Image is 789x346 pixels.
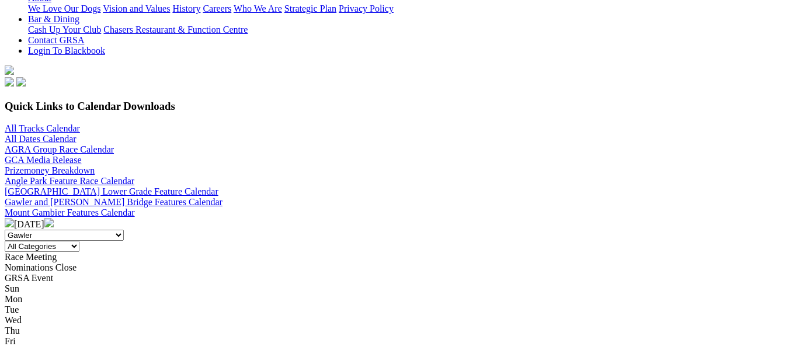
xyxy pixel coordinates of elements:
div: Mon [5,294,784,305]
a: All Dates Calendar [5,134,77,144]
a: We Love Our Dogs [28,4,100,13]
h3: Quick Links to Calendar Downloads [5,100,784,113]
div: Tue [5,305,784,315]
img: twitter.svg [16,77,26,86]
div: Race Meeting [5,252,784,262]
a: Careers [203,4,231,13]
div: Thu [5,326,784,336]
a: [GEOGRAPHIC_DATA] Lower Grade Feature Calendar [5,186,218,196]
a: Chasers Restaurant & Function Centre [103,25,248,34]
a: Privacy Policy [339,4,394,13]
img: facebook.svg [5,77,14,86]
a: Strategic Plan [284,4,336,13]
div: Sun [5,283,784,294]
a: Contact GRSA [28,35,84,45]
a: Login To Blackbook [28,46,105,56]
a: Cash Up Your Club [28,25,101,34]
a: Gawler and [PERSON_NAME] Bridge Features Calendar [5,197,223,207]
a: Bar & Dining [28,14,79,24]
img: logo-grsa-white.png [5,65,14,75]
div: Wed [5,315,784,326]
img: chevron-left-pager-white.svg [5,218,14,227]
a: Mount Gambier Features Calendar [5,207,135,217]
div: Nominations Close [5,262,784,273]
a: GCA Media Release [5,155,82,165]
div: Bar & Dining [28,25,784,35]
div: [DATE] [5,218,784,230]
img: chevron-right-pager-white.svg [44,218,54,227]
a: Who We Are [234,4,282,13]
a: History [172,4,200,13]
a: Vision and Values [103,4,170,13]
a: Prizemoney Breakdown [5,165,95,175]
a: AGRA Group Race Calendar [5,144,114,154]
a: All Tracks Calendar [5,123,80,133]
div: About [28,4,784,14]
div: GRSA Event [5,273,784,283]
a: Angle Park Feature Race Calendar [5,176,134,186]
